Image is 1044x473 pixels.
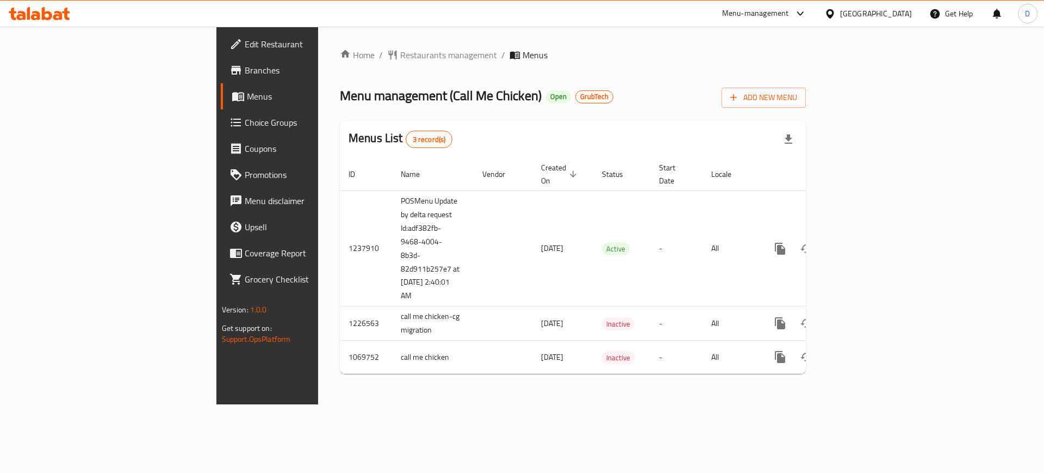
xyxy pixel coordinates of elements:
[245,247,382,260] span: Coverage Report
[245,220,382,234] span: Upsell
[221,240,391,266] a: Coverage Report
[340,83,542,108] span: Menu management ( Call Me Chicken )
[392,306,474,341] td: call me chicken-cg migration
[650,341,703,374] td: -
[222,332,291,346] a: Support.OpsPlatform
[602,242,630,255] div: Active
[245,38,382,51] span: Edit Restaurant
[703,191,759,306] td: All
[576,92,613,101] span: GrubTech
[650,306,703,341] td: -
[245,142,382,155] span: Coupons
[221,109,391,136] a: Choice Groups
[222,303,248,317] span: Version:
[541,161,580,187] span: Created On
[546,92,571,101] span: Open
[711,168,745,181] span: Locale
[340,48,806,62] nav: breadcrumb
[221,57,391,83] a: Branches
[401,168,434,181] span: Name
[406,134,452,145] span: 3 record(s)
[392,191,474,306] td: POSMenu Update by delta request Id:adf382fb-9468-4004-8b3d-82d911b257e7 at [DATE] 2:40:01 AM
[602,318,635,330] span: Inactive
[722,88,806,108] button: Add New Menu
[602,352,635,364] span: Inactive
[501,48,505,62] li: /
[349,168,369,181] span: ID
[541,350,563,364] span: [DATE]
[245,168,382,181] span: Promotions
[482,168,519,181] span: Vendor
[247,90,382,103] span: Menus
[349,130,452,148] h2: Menus List
[406,131,453,148] div: Total records count
[245,64,382,77] span: Branches
[1025,8,1030,20] span: D
[650,191,703,306] td: -
[221,188,391,214] a: Menu disclaimer
[722,7,789,20] div: Menu-management
[775,126,801,152] div: Export file
[602,243,630,255] span: Active
[767,310,793,336] button: more
[250,303,267,317] span: 1.0.0
[221,31,391,57] a: Edit Restaurant
[793,310,819,336] button: Change Status
[703,341,759,374] td: All
[541,241,563,255] span: [DATE]
[340,158,880,374] table: enhanced table
[602,168,637,181] span: Status
[840,8,912,20] div: [GEOGRAPHIC_DATA]
[221,266,391,292] a: Grocery Checklist
[541,316,563,330] span: [DATE]
[793,236,819,262] button: Change Status
[392,341,474,374] td: call me chicken
[221,214,391,240] a: Upsell
[759,158,880,191] th: Actions
[245,273,382,286] span: Grocery Checklist
[387,48,497,62] a: Restaurants management
[767,344,793,370] button: more
[703,306,759,341] td: All
[222,321,272,335] span: Get support on:
[400,48,497,62] span: Restaurants management
[730,91,797,105] span: Add New Menu
[245,116,382,129] span: Choice Groups
[546,90,571,103] div: Open
[221,162,391,188] a: Promotions
[767,236,793,262] button: more
[793,344,819,370] button: Change Status
[602,317,635,330] div: Inactive
[659,161,689,187] span: Start Date
[221,136,391,162] a: Coupons
[221,83,391,109] a: Menus
[523,48,548,62] span: Menus
[245,194,382,207] span: Menu disclaimer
